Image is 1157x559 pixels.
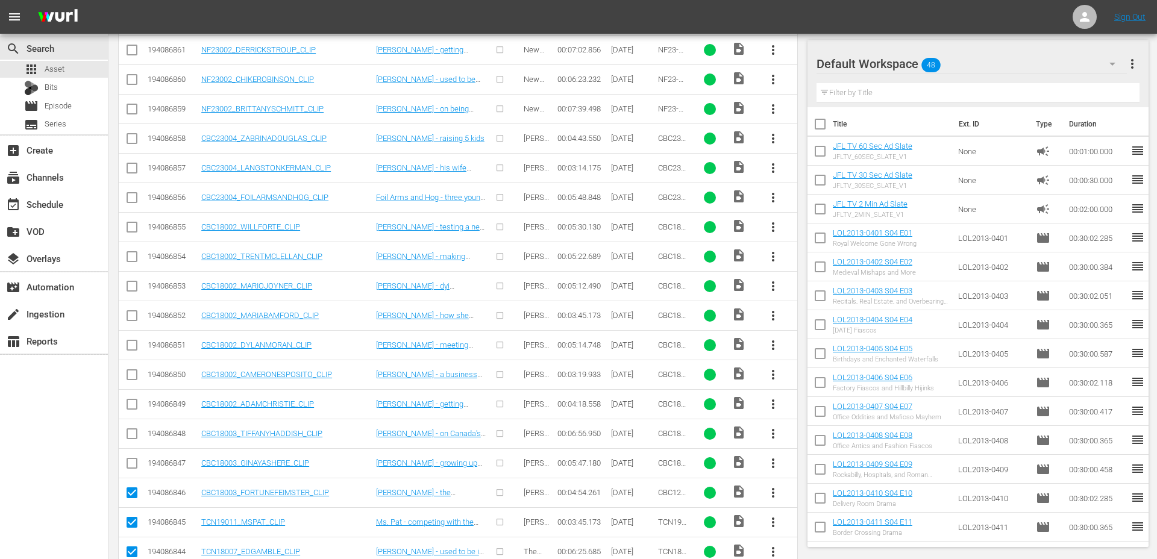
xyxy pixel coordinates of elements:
[376,370,482,397] a: [PERSON_NAME] - a business person in the [GEOGRAPHIC_DATA]
[833,529,912,537] div: Border Crossing Drama
[658,340,686,358] span: CBC18-002
[148,163,198,172] div: 194086857
[833,326,912,334] div: [DATE] Fiascos
[658,517,686,536] span: TCN19-011
[24,99,39,113] span: Episode
[201,311,319,320] a: CBC18002_MARIABAMFORD_CLIP
[817,47,1127,81] div: Default Workspace
[148,281,198,290] div: 194086853
[557,45,607,54] div: 00:07:02.856
[1064,397,1130,426] td: 00:30:00.417
[833,315,912,324] a: LOL2013-0404 S04 E04
[1064,455,1130,484] td: 00:30:00.458
[1036,346,1050,361] span: Episode
[6,143,20,158] span: Create
[45,100,72,112] span: Episode
[833,142,912,151] a: JFL TV 60 Sec Ad Slate
[732,278,746,292] span: Video
[201,193,328,202] a: CBC23004_FOILARMSANDHOG_CLIP
[732,189,746,204] span: Video
[833,500,912,508] div: Delivery Room Drama
[759,360,788,389] button: more_vert
[766,72,780,87] span: more_vert
[1036,433,1050,448] span: Episode
[148,75,198,84] div: 194086860
[6,252,20,266] span: Overlays
[1064,368,1130,397] td: 00:30:02.118
[833,489,912,498] a: LOL2013-0410 S04 E10
[148,104,198,113] div: 194086859
[557,252,607,261] div: 00:05:22.689
[611,399,654,408] div: [DATE]
[524,429,553,474] span: [PERSON_NAME] Top of the World
[1130,433,1145,447] span: reorder
[29,3,87,31] img: ans4CAIJ8jUAAAAAAAAAAAAAAAAAAAAAAAAgQb4GAAAAAAAAAAAAAAAAAAAAAAAAJMjXAAAAAAAAAAAAAAAAAAAAAAAAgAT5G...
[766,220,780,234] span: more_vert
[658,399,686,417] span: CBC18-002
[1064,484,1130,513] td: 00:30:02.285
[1114,12,1146,22] a: Sign Out
[376,75,480,93] a: [PERSON_NAME] - used to be cooler
[732,337,746,351] span: Video
[6,170,20,185] span: Channels
[759,449,788,478] button: more_vert
[148,517,198,526] div: 194086845
[611,517,654,526] div: [DATE]
[557,488,607,497] div: 00:04:54.261
[45,81,58,93] span: Bits
[833,402,912,411] a: LOL2013-0407 S04 E07
[524,222,550,267] span: [PERSON_NAME] Time of Your Time
[1064,195,1130,223] td: 00:02:00.000
[1130,317,1145,331] span: reorder
[833,170,912,180] a: JFL TV 30 Sec Ad Slate
[759,65,788,94] button: more_vert
[921,52,941,78] span: 48
[658,222,686,240] span: CBC18-002
[759,478,788,507] button: more_vert
[376,399,468,417] a: [PERSON_NAME] - getting married young
[759,213,788,242] button: more_vert
[376,517,478,536] a: Ms. Pat - competing with the younger generation
[658,163,686,181] span: CBC23-004
[833,199,908,208] a: JFL TV 2 Min Ad Slate
[148,222,198,231] div: 194086855
[148,547,198,556] div: 194086844
[611,252,654,261] div: [DATE]
[953,310,1032,339] td: LOL2013-0404
[6,198,20,212] span: Schedule
[833,460,912,469] a: LOL2013-0409 S04 E09
[524,370,550,415] span: [PERSON_NAME] Time of Your Time
[201,104,324,113] a: NF23002_BRITTANYSCHMITT_CLIP
[557,370,607,379] div: 00:03:19.933
[952,107,1029,141] th: Ext. ID
[953,223,1032,252] td: LOL2013-0401
[732,101,746,115] span: Video
[24,117,39,132] span: Series
[1130,143,1145,158] span: reorder
[658,45,683,63] span: NF23-002
[732,130,746,145] span: Video
[1130,461,1145,476] span: reorder
[611,488,654,497] div: [DATE]
[524,281,550,326] span: [PERSON_NAME] Time of Your Time
[953,484,1032,513] td: LOL2013-0410
[1036,202,1050,216] span: Ad
[833,413,941,421] div: Office Oddities and Mafioso Mayhem
[148,458,198,467] div: 194086847
[953,426,1032,455] td: LOL2013-0408
[1125,57,1140,71] span: more_vert
[766,102,780,116] span: more_vert
[766,43,780,57] span: more_vert
[376,458,482,486] a: [PERSON_NAME] - growing up with a [DEMOGRAPHIC_DATA] mother
[953,368,1032,397] td: LOL2013-0406
[732,484,746,499] span: Video
[1064,426,1130,455] td: 00:30:00.365
[557,458,607,467] div: 00:05:47.180
[833,442,932,450] div: Office Antics and Fashion Fiascos
[1036,289,1050,303] span: Episode
[524,45,553,81] span: New Faces of Comedy (2023)
[201,75,314,84] a: NF23002_CHIKEROBINSON_CLIP
[1130,288,1145,302] span: reorder
[376,222,486,240] a: [PERSON_NAME] - testing a new song
[759,272,788,301] button: more_vert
